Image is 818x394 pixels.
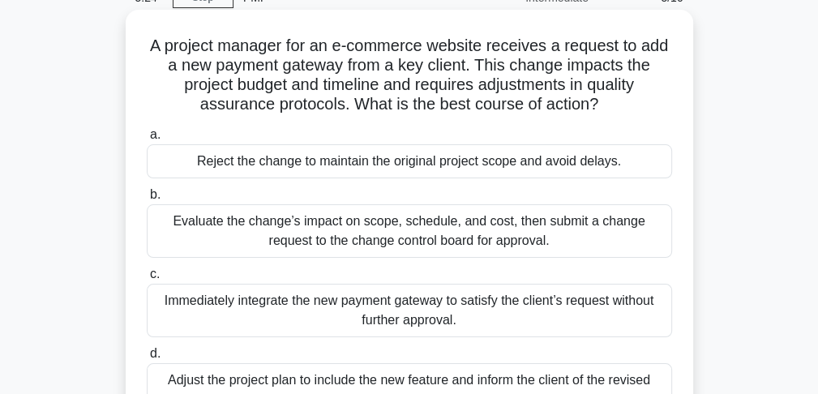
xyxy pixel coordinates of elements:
div: Reject the change to maintain the original project scope and avoid delays. [147,144,672,178]
span: c. [150,267,160,281]
span: d. [150,346,161,360]
span: b. [150,187,161,201]
span: a. [150,127,161,141]
h5: A project manager for an e-commerce website receives a request to add a new payment gateway from ... [145,36,674,115]
div: Evaluate the change’s impact on scope, schedule, and cost, then submit a change request to the ch... [147,204,672,258]
div: Immediately integrate the new payment gateway to satisfy the client’s request without further app... [147,284,672,337]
